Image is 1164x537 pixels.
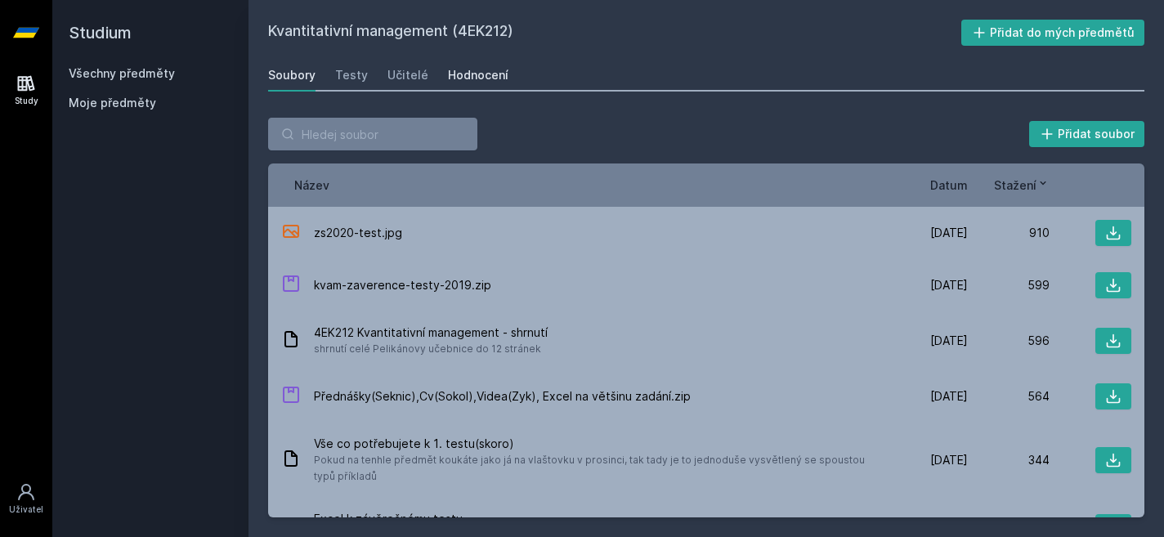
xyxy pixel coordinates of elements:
h2: Kvantitativní management (4EK212) [268,20,961,46]
span: kvam-zaverence-testy-2019.zip [314,277,491,293]
a: Hodnocení [448,59,508,92]
span: [DATE] [930,277,968,293]
div: 910 [968,225,1050,241]
span: Pokud na tenhle předmět koukáte jako já na vlaštovku v prosinci, tak tady je to jednoduše vysvětl... [314,452,880,485]
button: Datum [930,177,968,194]
span: Přednášky(Seknic),Cv(Sokol),Videa(Zyk), Excel na většinu zadání.zip [314,388,691,405]
span: shrnutí celé Pelikánovy učebnice do 12 stránek [314,341,548,357]
div: 596 [968,333,1050,349]
div: ZIP [281,385,301,409]
div: 344 [968,452,1050,468]
span: zs2020-test.jpg [314,225,402,241]
div: JPG [281,222,301,245]
div: Uživatel [9,503,43,516]
a: Všechny předměty [69,66,175,80]
div: Soubory [268,67,316,83]
a: Uživatel [3,474,49,524]
span: [DATE] [930,388,968,405]
span: Stažení [994,177,1036,194]
span: Excel k závěrečnému testu [314,511,598,527]
span: [DATE] [930,225,968,241]
input: Hledej soubor [268,118,477,150]
button: Stažení [994,177,1050,194]
span: 4EK212 Kvantitativní management - shrnutí [314,324,548,341]
a: Testy [335,59,368,92]
button: Přidat do mých předmětů [961,20,1145,46]
a: Soubory [268,59,316,92]
div: Testy [335,67,368,83]
div: 564 [968,388,1050,405]
div: 599 [968,277,1050,293]
span: Moje předměty [69,95,156,111]
button: Název [294,177,329,194]
span: [DATE] [930,452,968,468]
button: Přidat soubor [1029,121,1145,147]
div: Study [15,95,38,107]
span: Vše co potřebujete k 1. testu(skoro) [314,436,880,452]
span: [DATE] [930,333,968,349]
div: ZIP [281,274,301,298]
div: Hodnocení [448,67,508,83]
a: Učitelé [387,59,428,92]
a: Study [3,65,49,115]
div: Učitelé [387,67,428,83]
